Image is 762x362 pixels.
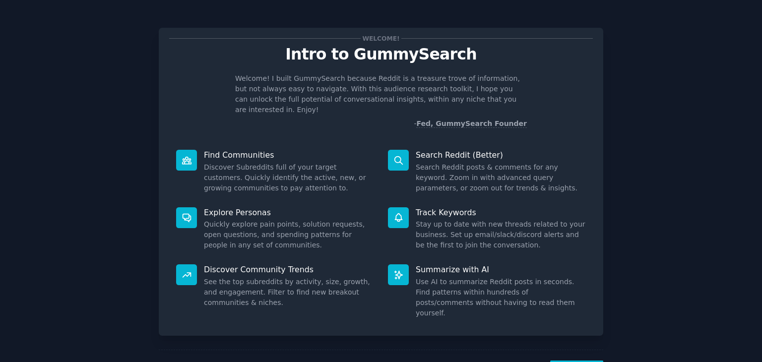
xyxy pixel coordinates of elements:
[416,219,586,250] dd: Stay up to date with new threads related to your business. Set up email/slack/discord alerts and ...
[169,46,593,63] p: Intro to GummySearch
[416,162,586,193] dd: Search Reddit posts & comments for any keyword. Zoom in with advanced query parameters, or zoom o...
[235,73,527,115] p: Welcome! I built GummySearch because Reddit is a treasure trove of information, but not always ea...
[361,33,401,44] span: Welcome!
[204,277,374,308] dd: See the top subreddits by activity, size, growth, and engagement. Filter to find new breakout com...
[204,150,374,160] p: Find Communities
[416,150,586,160] p: Search Reddit (Better)
[416,207,586,218] p: Track Keywords
[204,207,374,218] p: Explore Personas
[416,120,527,128] a: Fed, GummySearch Founder
[416,277,586,318] dd: Use AI to summarize Reddit posts in seconds. Find patterns within hundreds of posts/comments with...
[204,264,374,275] p: Discover Community Trends
[204,219,374,250] dd: Quickly explore pain points, solution requests, open questions, and spending patterns for people ...
[416,264,586,275] p: Summarize with AI
[414,119,527,129] div: -
[204,162,374,193] dd: Discover Subreddits full of your target customers. Quickly identify the active, new, or growing c...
